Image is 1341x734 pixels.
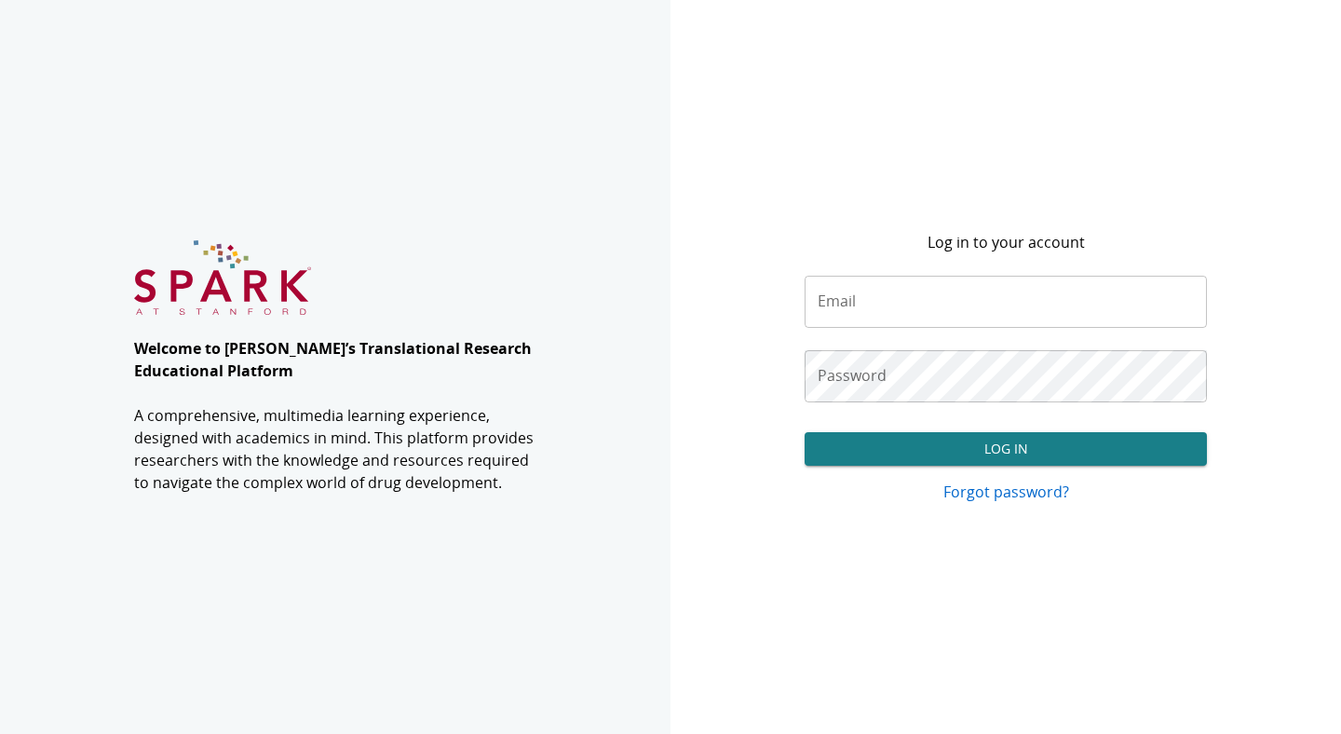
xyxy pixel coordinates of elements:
p: Welcome to [PERSON_NAME]’s Translational Research Educational Platform [134,337,536,382]
button: Log In [805,432,1207,467]
p: A comprehensive, multimedia learning experience, designed with academics in mind. This platform p... [134,404,536,494]
p: Log in to your account [928,231,1085,253]
img: SPARK at Stanford [134,240,311,316]
a: Forgot password? [805,481,1207,503]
